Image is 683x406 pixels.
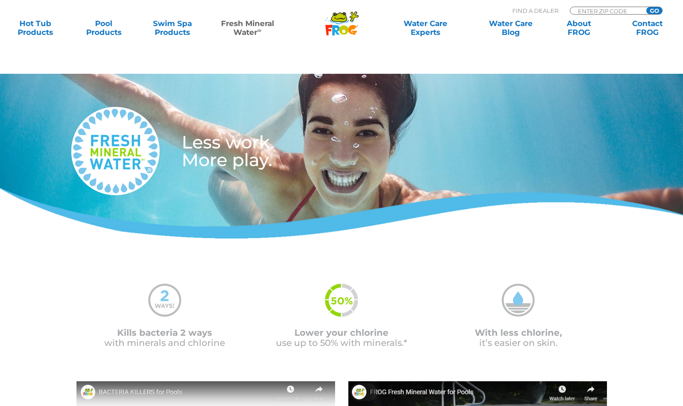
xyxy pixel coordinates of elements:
[253,328,430,348] p: use up to 50% with minerals.*
[577,7,637,15] input: Zip Code Form
[512,7,558,15] p: Find A Dealer
[475,327,562,338] span: With less chlorine,
[294,327,389,338] span: Lower your chlorine
[146,19,199,37] a: Swim SpaProducts
[382,19,469,37] a: Water CareExperts
[182,133,398,169] h3: Less work. More play.
[71,107,160,195] img: fresh-mineral-water-logo-medium
[257,27,261,34] sup: ∞
[77,19,130,37] a: PoolProducts
[117,327,212,338] span: Kills bacteria 2 ways
[9,19,62,37] a: Hot TubProducts
[148,284,181,317] img: mineral-water-2-ways
[214,19,281,37] a: Fresh MineralWater∞
[646,7,662,14] input: GO
[76,328,253,348] p: with minerals and chlorine
[430,328,607,348] p: it’s easier on skin.
[621,19,674,37] a: ContactFROG
[553,19,606,37] a: AboutFROG
[325,284,358,317] img: fmw-50percent-icon
[502,284,535,317] img: mineral-water-less-chlorine
[484,19,537,37] a: Water CareBlog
